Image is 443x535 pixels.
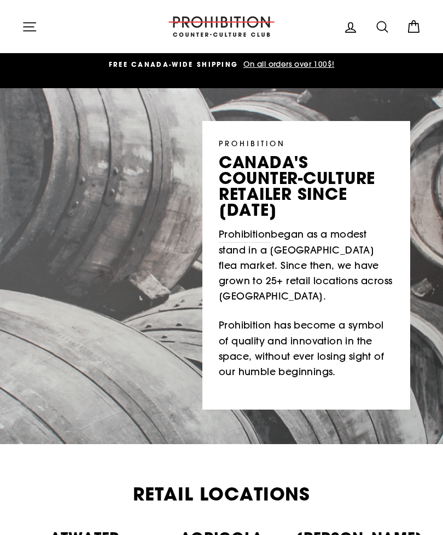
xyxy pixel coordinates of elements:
a: FREE CANADA-WIDE SHIPPING On all orders over 100$! [25,59,418,71]
p: canada's counter-culture retailer since [DATE] [219,154,394,218]
img: PROHIBITION COUNTER-CULTURE CLUB [167,16,276,37]
p: Prohibition has become a symbol of quality and innovation in the space, without ever losing sight... [219,318,394,379]
span: FREE CANADA-WIDE SHIPPING [109,60,238,69]
h2: Retail Locations [22,485,421,503]
span: On all orders over 100$! [241,59,335,69]
a: Prohibition [219,227,271,243]
p: PROHIBITION [219,137,394,149]
p: began as a modest stand in a [GEOGRAPHIC_DATA] flea market. Since then, we have grown to 25+ reta... [219,227,394,304]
